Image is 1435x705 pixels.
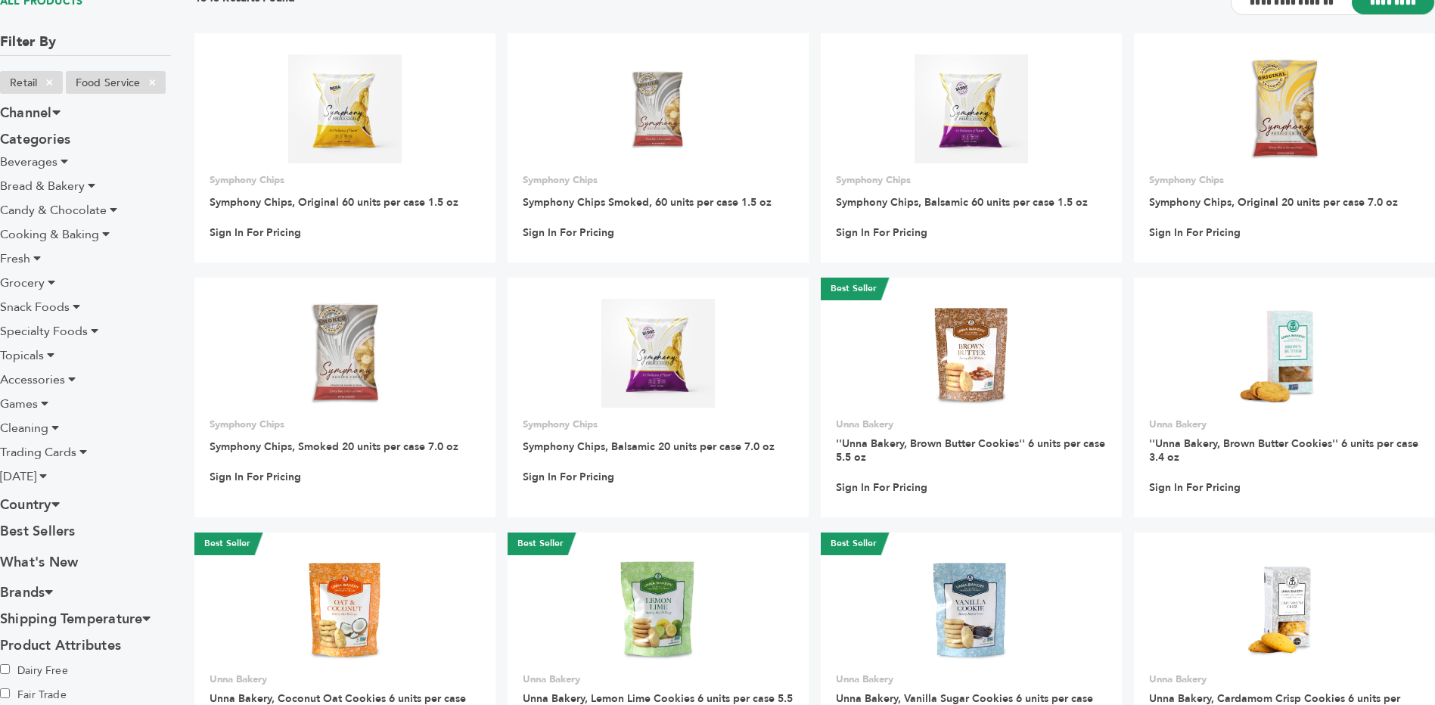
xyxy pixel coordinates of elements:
a: Symphony Chips, Balsamic 20 units per case 7.0 oz [523,439,775,454]
img: Unna Bakery, Lemon Lime Cookies 6 units per case 5.5 oz [604,554,713,663]
a: Sign In For Pricing [210,226,301,240]
a: ''Unna Bakery, Brown Butter Cookies'' 6 units per case 3.4 oz [1149,436,1418,464]
a: Sign In For Pricing [836,226,927,240]
img: Symphony Chips, Original 60 units per case 1.5 oz [288,54,402,163]
img: Symphony Chips, Smoked 20 units per case 7.0 oz [308,299,381,408]
a: Symphony Chips, Original 20 units per case 7.0 oz [1149,195,1398,210]
a: Sign In For Pricing [1149,226,1241,240]
p: Symphony Chips [210,173,480,187]
a: Symphony Chips, Smoked 20 units per case 7.0 oz [210,439,458,454]
p: Unna Bakery [1149,418,1420,431]
a: Sign In For Pricing [836,481,927,495]
p: Unna Bakery [836,672,1107,686]
img: ''Unna Bakery, Brown Butter Cookies'' 6 units per case 5.5 oz [917,299,1027,408]
p: Symphony Chips [523,173,794,187]
span: × [140,73,165,92]
p: Unna Bakery [1149,672,1420,686]
p: Unna Bakery [210,672,480,686]
img: Symphony Chips Smoked, 60 units per case 1.5 oz [604,54,713,164]
a: Sign In For Pricing [523,471,614,484]
a: Symphony Chips, Balsamic 60 units per case 1.5 oz [836,195,1088,210]
img: Symphony Chips, Original 20 units per case 7.0 oz [1248,54,1320,163]
a: Symphony Chips, Original 60 units per case 1.5 oz [210,195,458,210]
p: Unna Bakery [523,672,794,686]
span: × [37,73,62,92]
p: Symphony Chips [523,418,794,431]
p: Symphony Chips [836,173,1107,187]
img: Symphony Chips, Balsamic 60 units per case 1.5 oz [915,54,1029,163]
img: ''Unna Bakery, Brown Butter Cookies'' 6 units per case 3.4 oz [1230,299,1340,408]
img: Symphony Chips, Balsamic 20 units per case 7.0 oz [601,299,716,408]
a: Symphony Chips Smoked, 60 units per case 1.5 oz [523,195,772,210]
li: Food Service [66,71,166,94]
img: Unna Bakery, Coconut Oat Cookies 6 units per case 5.5 oz [290,554,400,663]
a: ''Unna Bakery, Brown Butter Cookies'' 6 units per case 5.5 oz [836,436,1105,464]
a: Sign In For Pricing [210,471,301,484]
a: Sign In For Pricing [1149,481,1241,495]
p: Symphony Chips [210,418,480,431]
img: Unna Bakery, Cardamom Crisp Cookies 6 units per case 3.4 oz [1230,554,1340,663]
img: Unna Bakery, Vanilla Sugar Cookies 6 units per case 5.5 oz [917,554,1027,663]
a: Sign In For Pricing [523,226,614,240]
p: Unna Bakery [836,418,1107,431]
p: Symphony Chips [1149,173,1420,187]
